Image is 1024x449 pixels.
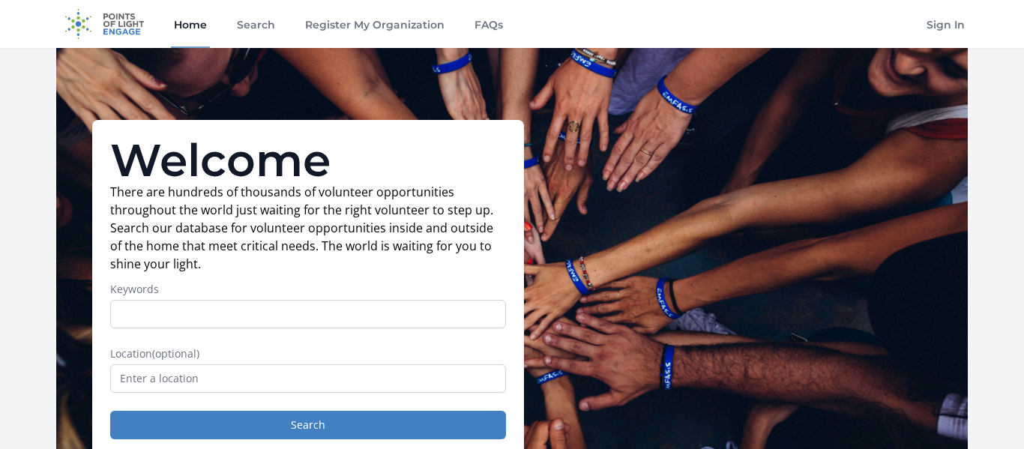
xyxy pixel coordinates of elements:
[152,346,199,361] span: (optional)
[110,346,506,361] label: Location
[110,411,506,439] button: Search
[110,138,506,183] h1: Welcome
[110,183,506,273] p: There are hundreds of thousands of volunteer opportunities throughout the world just waiting for ...
[110,282,506,297] label: Keywords
[110,364,506,393] input: Enter a location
